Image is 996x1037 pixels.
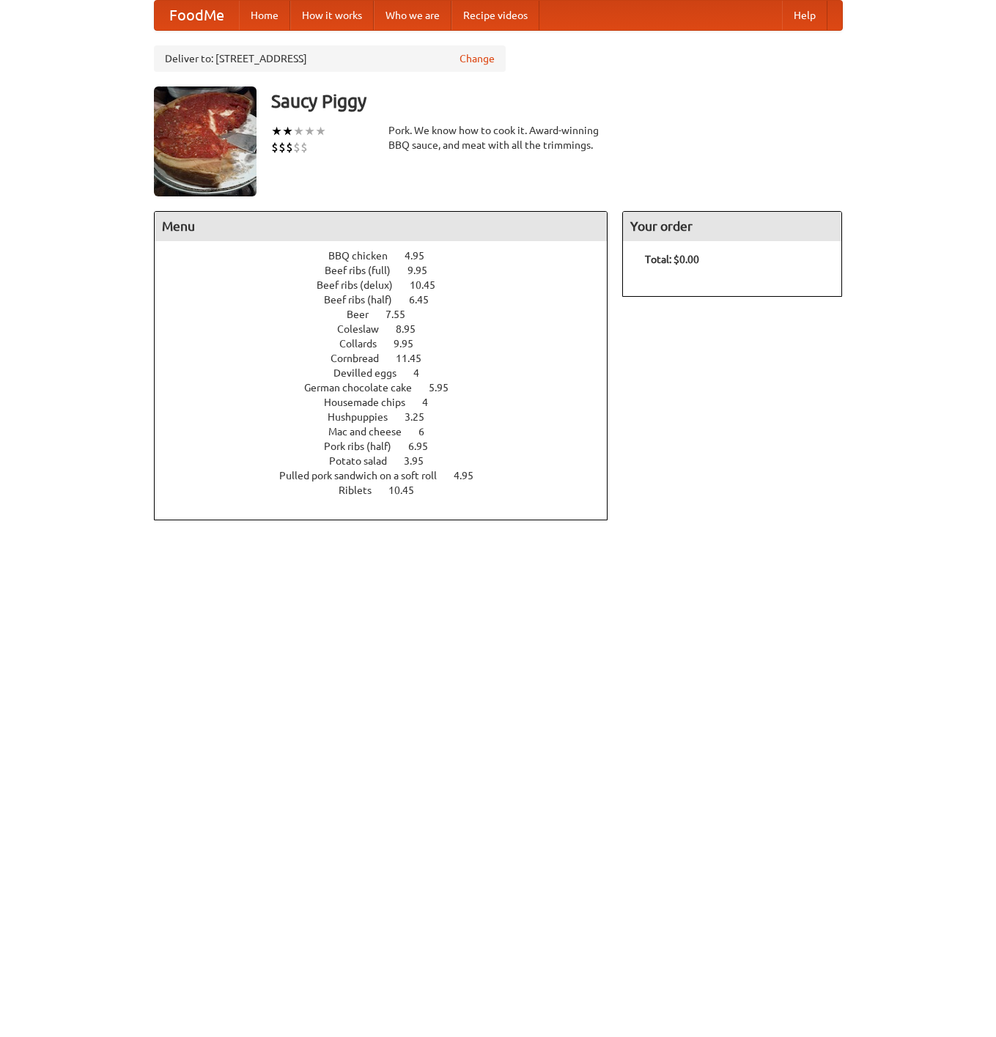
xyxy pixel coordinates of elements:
[286,139,293,155] li: $
[279,470,501,481] a: Pulled pork sandwich on a soft roll 4.95
[409,294,443,306] span: 6.45
[451,1,539,30] a: Recipe videos
[405,411,439,423] span: 3.25
[329,455,402,467] span: Potato salad
[304,382,427,394] span: German chocolate cake
[331,353,394,364] span: Cornbread
[410,279,450,291] span: 10.45
[155,212,608,241] h4: Menu
[388,123,608,152] div: Pork. We know how to cook it. Award-winning BBQ sauce, and meat with all the trimmings.
[154,86,257,196] img: angular.jpg
[328,411,451,423] a: Hushpuppies 3.25
[328,250,402,262] span: BBQ chicken
[239,1,290,30] a: Home
[337,323,443,335] a: Coleslaw 8.95
[325,265,454,276] a: Beef ribs (full) 9.95
[324,396,455,408] a: Housemade chips 4
[293,139,300,155] li: $
[337,323,394,335] span: Coleslaw
[394,338,428,350] span: 9.95
[782,1,827,30] a: Help
[329,455,451,467] a: Potato salad 3.95
[333,367,446,379] a: Devilled eggs 4
[317,279,407,291] span: Beef ribs (delux)
[422,396,443,408] span: 4
[328,411,402,423] span: Hushpuppies
[155,1,239,30] a: FoodMe
[331,353,449,364] a: Cornbread 11.45
[315,123,326,139] li: ★
[293,123,304,139] li: ★
[408,440,443,452] span: 6.95
[405,250,439,262] span: 4.95
[328,250,451,262] a: BBQ chicken 4.95
[386,309,420,320] span: 7.55
[325,265,405,276] span: Beef ribs (full)
[324,396,420,408] span: Housemade chips
[328,426,451,438] a: Mac and cheese 6
[324,440,455,452] a: Pork ribs (half) 6.95
[418,426,439,438] span: 6
[404,455,438,467] span: 3.95
[154,45,506,72] div: Deliver to: [STREET_ADDRESS]
[328,426,416,438] span: Mac and cheese
[282,123,293,139] li: ★
[304,382,476,394] a: German chocolate cake 5.95
[324,294,456,306] a: Beef ribs (half) 6.45
[324,294,407,306] span: Beef ribs (half)
[290,1,374,30] a: How it works
[300,139,308,155] li: $
[429,382,463,394] span: 5.95
[623,212,841,241] h4: Your order
[339,484,386,496] span: Riblets
[339,338,440,350] a: Collards 9.95
[271,123,282,139] li: ★
[347,309,383,320] span: Beer
[317,279,462,291] a: Beef ribs (delux) 10.45
[396,353,436,364] span: 11.45
[304,123,315,139] li: ★
[271,86,843,116] h3: Saucy Piggy
[339,338,391,350] span: Collards
[374,1,451,30] a: Who we are
[279,470,451,481] span: Pulled pork sandwich on a soft roll
[271,139,278,155] li: $
[454,470,488,481] span: 4.95
[396,323,430,335] span: 8.95
[333,367,411,379] span: Devilled eggs
[413,367,434,379] span: 4
[339,484,441,496] a: Riblets 10.45
[324,440,406,452] span: Pork ribs (half)
[278,139,286,155] li: $
[460,51,495,66] a: Change
[388,484,429,496] span: 10.45
[645,254,699,265] b: Total: $0.00
[407,265,442,276] span: 9.95
[347,309,432,320] a: Beer 7.55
